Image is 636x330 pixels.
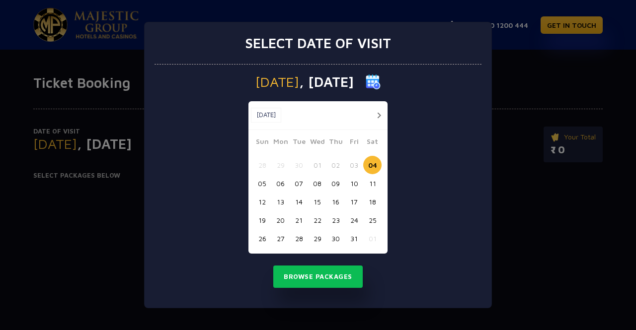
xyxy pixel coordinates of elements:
button: 09 [326,174,345,193]
span: Tue [290,136,308,150]
button: 11 [363,174,382,193]
span: Wed [308,136,326,150]
span: Sun [253,136,271,150]
button: 28 [253,156,271,174]
span: Thu [326,136,345,150]
button: 17 [345,193,363,211]
img: calender icon [366,74,381,89]
button: 15 [308,193,326,211]
button: 14 [290,193,308,211]
button: 18 [363,193,382,211]
span: Fri [345,136,363,150]
button: 02 [326,156,345,174]
button: 01 [363,229,382,248]
button: 08 [308,174,326,193]
button: 24 [345,211,363,229]
span: Sat [363,136,382,150]
button: 13 [271,193,290,211]
button: 30 [290,156,308,174]
button: 01 [308,156,326,174]
button: 22 [308,211,326,229]
button: 10 [345,174,363,193]
button: 29 [308,229,326,248]
button: 12 [253,193,271,211]
button: 27 [271,229,290,248]
button: 21 [290,211,308,229]
button: 04 [363,156,382,174]
button: [DATE] [251,108,281,123]
button: Browse Packages [273,265,363,288]
span: Mon [271,136,290,150]
h3: Select date of visit [245,35,391,52]
button: 19 [253,211,271,229]
button: 16 [326,193,345,211]
button: 06 [271,174,290,193]
button: 25 [363,211,382,229]
button: 20 [271,211,290,229]
button: 29 [271,156,290,174]
span: [DATE] [255,75,299,89]
button: 07 [290,174,308,193]
span: , [DATE] [299,75,354,89]
button: 05 [253,174,271,193]
button: 30 [326,229,345,248]
button: 03 [345,156,363,174]
button: 28 [290,229,308,248]
button: 26 [253,229,271,248]
button: 31 [345,229,363,248]
button: 23 [326,211,345,229]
